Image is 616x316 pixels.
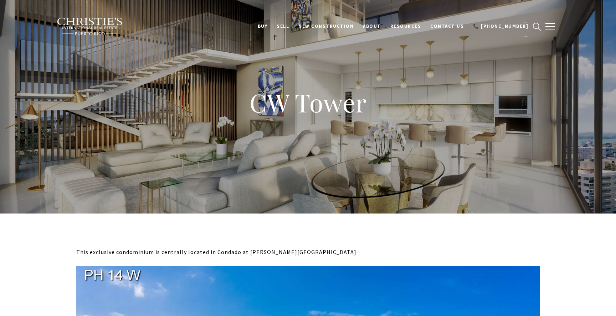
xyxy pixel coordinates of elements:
[272,20,294,33] a: SELL
[468,20,533,33] a: 📞 [PHONE_NUMBER]
[358,20,386,33] a: About
[386,20,426,33] a: Resources
[430,23,464,29] span: Contact Us
[165,87,451,118] h1: CW Tower
[57,17,123,36] img: Christie's International Real Estate black text logo
[473,23,528,29] span: 📞 [PHONE_NUMBER]
[298,23,354,29] span: New Construction
[294,20,358,33] a: New Construction
[253,20,272,33] a: BUY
